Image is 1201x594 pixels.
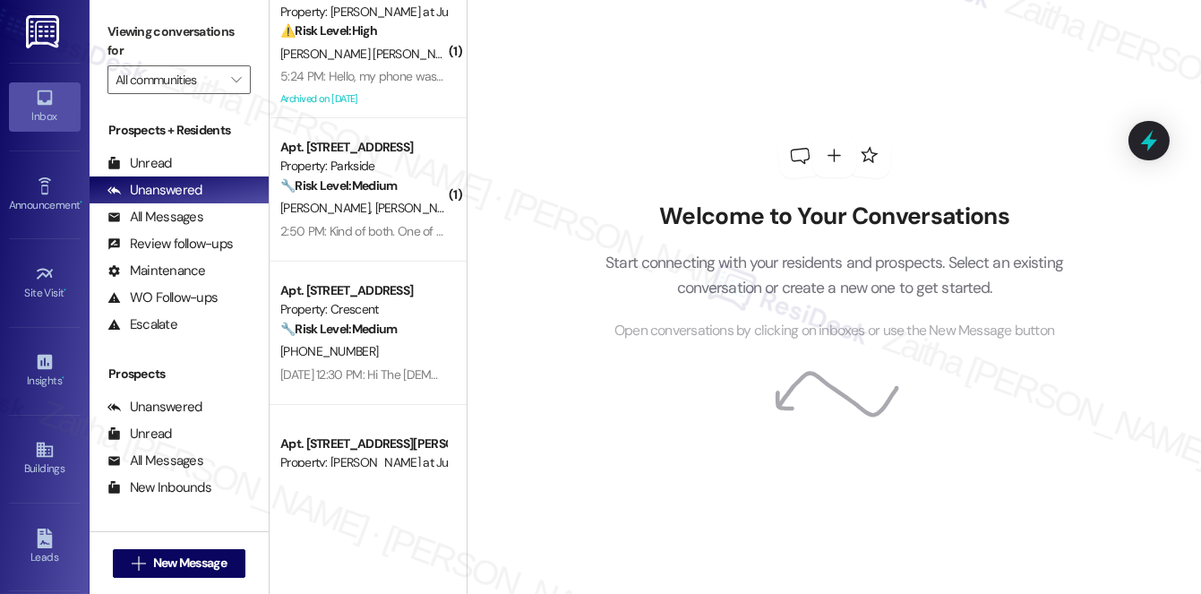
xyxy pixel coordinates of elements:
[9,523,81,572] a: Leads
[579,202,1091,231] h2: Welcome to Your Conversations
[62,372,64,384] span: •
[26,15,63,48] img: ResiDesk Logo
[107,315,177,334] div: Escalate
[107,18,251,65] label: Viewing conversations for
[280,453,446,472] div: Property: [PERSON_NAME] at June Road
[280,177,397,194] strong: 🔧 Risk Level: Medium
[280,68,1159,84] div: 5:24 PM: Hello, my phone was damaged and I couldn't access my email. We need to update the rental...
[375,200,465,216] span: [PERSON_NAME]
[231,73,241,87] i: 
[107,262,206,280] div: Maintenance
[280,435,446,453] div: Apt. [STREET_ADDRESS][PERSON_NAME] at June Road 2
[107,288,218,307] div: WO Follow-ups
[116,65,222,94] input: All communities
[579,250,1091,301] p: Start connecting with your residents and prospects. Select an existing conversation or create a n...
[9,82,81,131] a: Inbox
[107,154,172,173] div: Unread
[279,88,448,110] div: Archived on [DATE]
[280,300,446,319] div: Property: Crescent
[280,157,446,176] div: Property: Parkside
[113,549,245,578] button: New Message
[90,365,269,383] div: Prospects
[9,435,81,483] a: Buildings
[107,478,211,497] div: New Inbounds
[90,121,269,140] div: Prospects + Residents
[9,259,81,307] a: Site Visit •
[280,200,375,216] span: [PERSON_NAME]
[107,181,202,200] div: Unanswered
[107,425,172,443] div: Unread
[90,529,269,547] div: Residents
[280,321,397,337] strong: 🔧 Risk Level: Medium
[280,22,377,39] strong: ⚠️ Risk Level: High
[614,320,1054,342] span: Open conversations by clicking on inboxes or use the New Message button
[9,347,81,395] a: Insights •
[280,46,468,62] span: [PERSON_NAME] [PERSON_NAME]
[107,452,203,470] div: All Messages
[80,196,82,209] span: •
[132,556,145,571] i: 
[153,554,227,572] span: New Message
[107,398,202,417] div: Unanswered
[280,138,446,157] div: Apt. [STREET_ADDRESS]
[280,281,446,300] div: Apt. [STREET_ADDRESS]
[280,343,378,359] span: [PHONE_NUMBER]
[107,235,233,254] div: Review follow-ups
[280,3,446,22] div: Property: [PERSON_NAME] at June Road
[107,208,203,227] div: All Messages
[64,284,67,297] span: •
